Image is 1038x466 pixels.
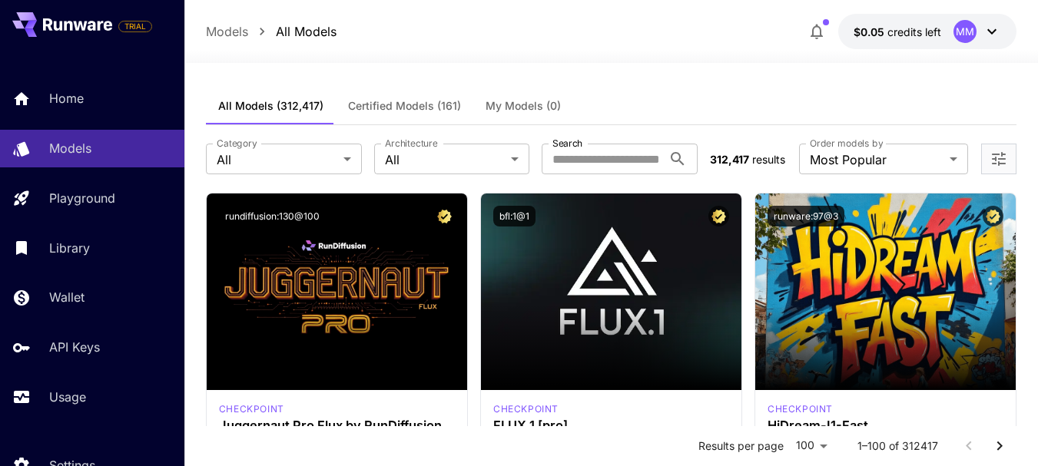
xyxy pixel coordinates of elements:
[493,402,559,416] div: fluxpro
[768,402,833,416] p: checkpoint
[493,418,729,433] h3: FLUX.1 [pro]
[49,388,86,406] p: Usage
[710,153,749,166] span: 312,417
[49,338,100,356] p: API Keys
[119,21,151,32] span: TRIAL
[552,137,582,150] label: Search
[385,137,437,150] label: Architecture
[206,22,248,41] a: Models
[768,418,1003,433] h3: HiDream-I1-Fast
[838,14,1016,49] button: $0.05MM
[810,137,883,150] label: Order models by
[219,402,284,416] p: checkpoint
[276,22,337,41] a: All Models
[708,206,729,226] button: Certified Model – Vetted for best performance and includes a commercial license.
[752,153,785,166] span: results
[217,150,337,169] span: All
[990,150,1008,169] button: Open more filters
[887,25,941,38] span: credits left
[434,206,455,226] button: Certified Model – Vetted for best performance and includes a commercial license.
[984,431,1015,461] button: Go to next page
[854,24,941,40] div: $0.05
[790,435,833,457] div: 100
[348,99,461,113] span: Certified Models (161)
[768,402,833,416] div: HiDream Fast
[810,150,943,169] span: Most Popular
[206,22,337,41] nav: breadcrumb
[219,418,455,433] h3: Juggernaut Pro Flux by RunDiffusion
[49,288,85,306] p: Wallet
[953,20,977,43] div: MM
[385,150,506,169] span: All
[854,25,887,38] span: $0.05
[983,206,1003,226] button: Certified Model – Vetted for best performance and includes a commercial license.
[49,239,90,257] p: Library
[698,438,784,454] p: Results per page
[49,139,91,157] p: Models
[493,402,559,416] p: checkpoint
[218,99,323,113] span: All Models (312,417)
[857,438,938,454] p: 1–100 of 312417
[118,17,152,35] span: Add your payment card to enable full platform functionality.
[219,206,326,226] button: rundiffusion:130@100
[486,99,561,113] span: My Models (0)
[493,206,536,226] button: bfl:1@1
[217,137,257,150] label: Category
[768,206,844,226] button: runware:97@3
[49,189,115,207] p: Playground
[219,402,284,416] div: FLUX.1 D
[49,89,84,107] p: Home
